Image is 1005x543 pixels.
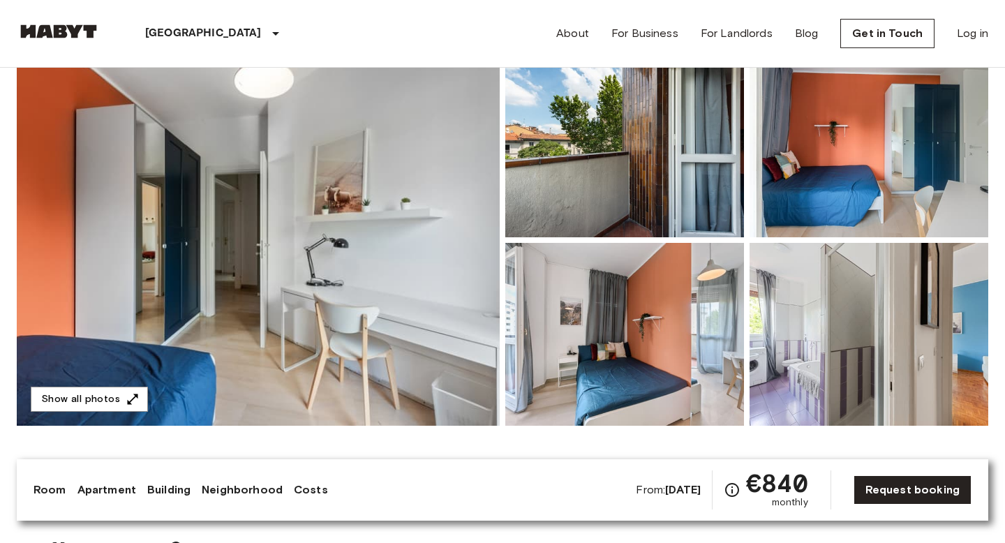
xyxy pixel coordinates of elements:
[556,25,589,42] a: About
[17,54,500,426] img: Marketing picture of unit IT-14-081-002-02H
[854,475,971,505] a: Request booking
[750,243,988,426] img: Picture of unit IT-14-081-002-02H
[724,482,740,498] svg: Check cost overview for full price breakdown. Please note that discounts apply to new joiners onl...
[957,25,988,42] a: Log in
[31,387,148,412] button: Show all photos
[505,243,744,426] img: Picture of unit IT-14-081-002-02H
[772,496,808,509] span: monthly
[505,54,744,237] img: Picture of unit IT-14-081-002-02H
[701,25,773,42] a: For Landlords
[665,483,701,496] b: [DATE]
[611,25,678,42] a: For Business
[840,19,935,48] a: Get in Touch
[636,482,701,498] span: From:
[17,24,100,38] img: Habyt
[750,54,988,237] img: Picture of unit IT-14-081-002-02H
[33,482,66,498] a: Room
[202,482,283,498] a: Neighborhood
[77,482,136,498] a: Apartment
[746,470,808,496] span: €840
[147,482,191,498] a: Building
[294,482,328,498] a: Costs
[145,25,262,42] p: [GEOGRAPHIC_DATA]
[795,25,819,42] a: Blog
